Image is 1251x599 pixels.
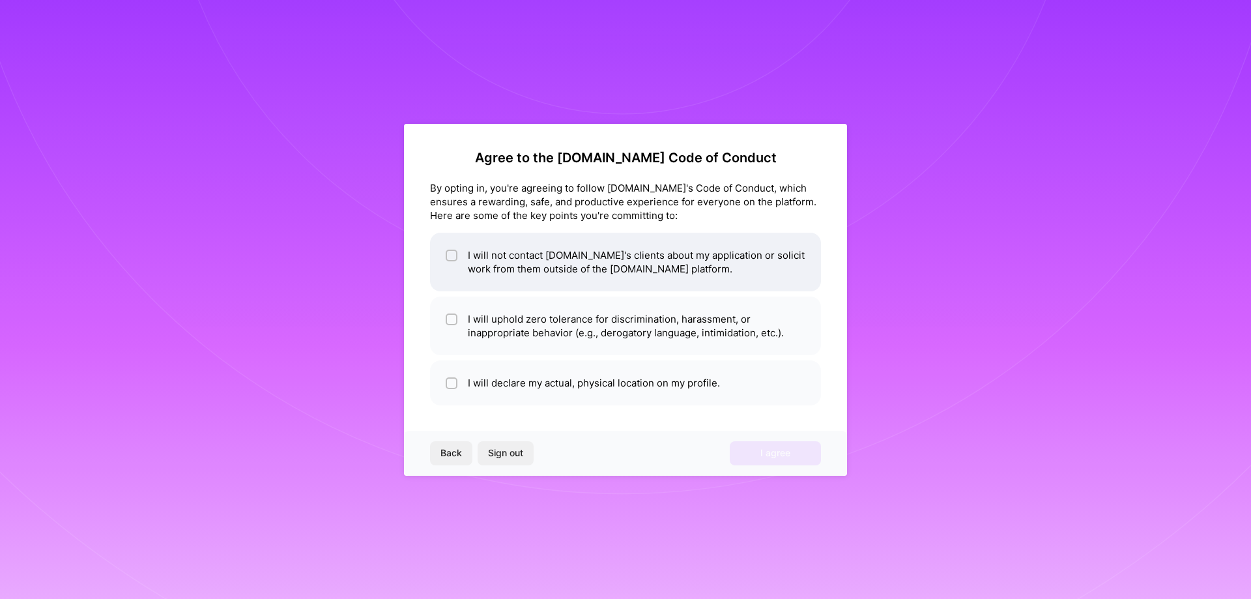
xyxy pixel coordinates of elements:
[430,297,821,355] li: I will uphold zero tolerance for discrimination, harassment, or inappropriate behavior (e.g., der...
[430,233,821,291] li: I will not contact [DOMAIN_NAME]'s clients about my application or solicit work from them outside...
[430,150,821,166] h2: Agree to the [DOMAIN_NAME] Code of Conduct
[440,446,462,460] span: Back
[488,446,523,460] span: Sign out
[430,360,821,405] li: I will declare my actual, physical location on my profile.
[430,181,821,222] div: By opting in, you're agreeing to follow [DOMAIN_NAME]'s Code of Conduct, which ensures a rewardin...
[478,441,534,465] button: Sign out
[430,441,472,465] button: Back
